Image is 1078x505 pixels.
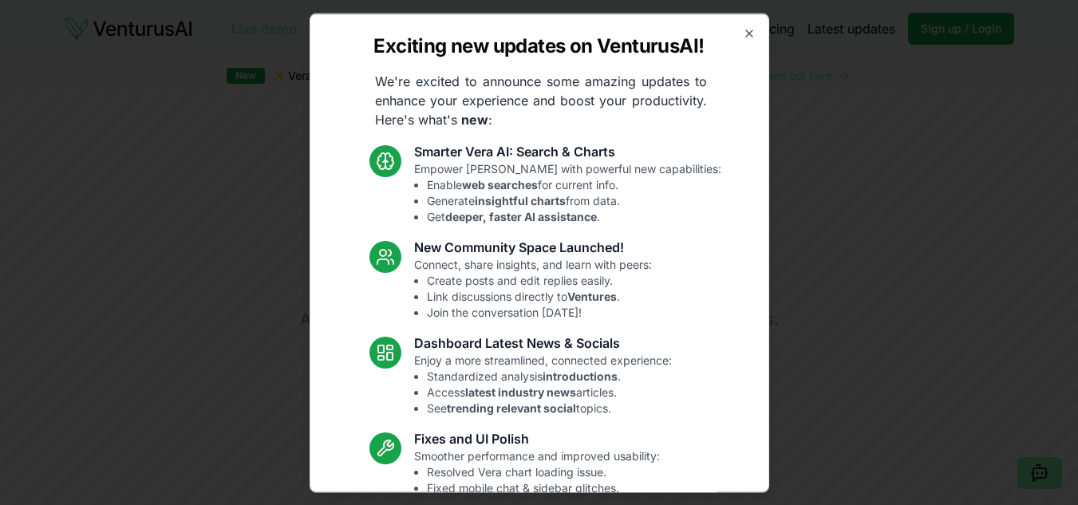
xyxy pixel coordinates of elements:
[465,385,576,398] strong: latest industry news
[414,141,721,160] h3: Smarter Vera AI: Search & Charts
[373,33,704,58] h2: Exciting new updates on VenturusAI!
[427,272,652,288] li: Create posts and edit replies easily.
[427,304,652,320] li: Join the conversation [DATE]!
[427,479,660,495] li: Fixed mobile chat & sidebar glitches.
[461,111,488,127] strong: new
[475,193,566,207] strong: insightful charts
[414,352,672,416] p: Enjoy a more streamlined, connected experience:
[414,428,660,448] h3: Fixes and UI Polish
[447,400,576,414] strong: trending relevant social
[427,208,721,224] li: Get .
[427,368,672,384] li: Standardized analysis .
[414,333,672,352] h3: Dashboard Latest News & Socials
[427,464,660,479] li: Resolved Vera chart loading issue.
[445,209,597,223] strong: deeper, faster AI assistance
[427,288,652,304] li: Link discussions directly to .
[427,176,721,192] li: Enable for current info.
[427,384,672,400] li: Access articles.
[462,177,538,191] strong: web searches
[414,256,652,320] p: Connect, share insights, and learn with peers:
[543,369,618,382] strong: introductions
[414,160,721,224] p: Empower [PERSON_NAME] with powerful new capabilities:
[414,237,652,256] h3: New Community Space Launched!
[362,71,720,128] p: We're excited to announce some amazing updates to enhance your experience and boost your producti...
[567,289,617,302] strong: Ventures
[427,192,721,208] li: Generate from data.
[427,400,672,416] li: See topics.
